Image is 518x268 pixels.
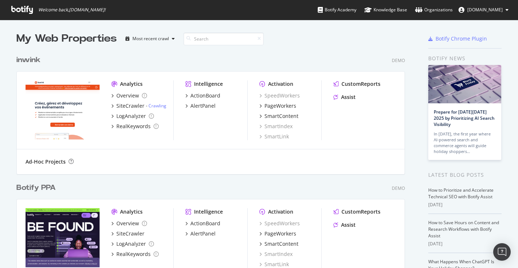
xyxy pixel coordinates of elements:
input: Search [183,32,264,45]
img: Botify PPA [26,208,100,267]
div: Demo [392,185,405,191]
a: AlertPanel [185,230,216,237]
a: LogAnalyzer [111,240,154,248]
div: LogAnalyzer [116,112,146,120]
div: Intelligence [194,208,223,215]
div: SmartContent [264,112,298,120]
img: Prepare for Black Friday 2025 by Prioritizing AI Search Visibility [428,65,501,103]
div: Latest Blog Posts [428,171,502,179]
div: Analytics [120,208,143,215]
a: Crawling [148,103,166,109]
div: SiteCrawler [116,102,144,110]
a: CustomReports [333,208,380,215]
div: AlertPanel [190,230,216,237]
a: SmartIndex [259,123,293,130]
div: Assist [341,93,356,101]
div: inwink [16,55,40,65]
div: [DATE] [428,202,502,208]
a: CustomReports [333,80,380,88]
div: Knowledge Base [364,6,407,14]
a: SpeedWorkers [259,220,300,227]
span: pierre.paqueton.gmail [467,7,503,13]
div: CustomReports [341,80,380,88]
a: How to Prioritize and Accelerate Technical SEO with Botify Assist [428,187,494,200]
a: SmartIndex [259,250,293,258]
a: RealKeywords [111,123,159,130]
div: In [DATE], the first year where AI-powered search and commerce agents will guide holiday shoppers… [434,131,496,154]
div: Assist [341,221,356,229]
a: AlertPanel [185,102,216,110]
a: PageWorkers [259,102,296,110]
div: Intelligence [194,80,223,88]
div: [DATE] [428,241,502,247]
a: SpeedWorkers [259,92,300,99]
div: Botify Academy [318,6,356,14]
a: SmartContent [259,112,298,120]
a: Overview [111,92,147,99]
a: SiteCrawler [111,230,144,237]
div: Botify Chrome Plugin [436,35,487,42]
button: [DOMAIN_NAME] [453,4,514,16]
div: Organizations [415,6,453,14]
div: Botify PPA [16,183,56,193]
div: Ad-Hoc Projects [26,158,66,165]
div: Overview [116,220,139,227]
a: Botify Chrome Plugin [428,35,487,42]
div: Open Intercom Messenger [493,243,511,261]
a: Prepare for [DATE][DATE] 2025 by Prioritizing AI Search Visibility [434,109,495,127]
a: How to Save Hours on Content and Research Workflows with Botify Assist [428,219,499,239]
div: SiteCrawler [116,230,144,237]
a: RealKeywords [111,250,159,258]
div: LogAnalyzer [116,240,146,248]
div: PageWorkers [264,230,296,237]
a: Overview [111,220,147,227]
img: inwink [26,80,100,139]
a: SmartContent [259,240,298,248]
div: - [146,103,166,109]
a: PageWorkers [259,230,296,237]
div: My Web Properties [16,31,117,46]
div: Demo [392,57,405,64]
div: Most recent crawl [132,37,169,41]
a: SmartLink [259,133,289,140]
div: SmartContent [264,240,298,248]
div: CustomReports [341,208,380,215]
a: SmartLink [259,261,289,268]
span: Welcome back, [DOMAIN_NAME] ! [38,7,105,13]
div: PageWorkers [264,102,296,110]
a: ActionBoard [185,220,220,227]
a: inwink [16,55,43,65]
div: AlertPanel [190,102,216,110]
button: Most recent crawl [123,33,178,45]
a: SiteCrawler- Crawling [111,102,166,110]
a: Assist [333,221,356,229]
div: ActionBoard [190,92,220,99]
div: Botify news [428,54,502,62]
div: Activation [268,80,293,88]
a: Botify PPA [16,183,59,193]
div: ActionBoard [190,220,220,227]
a: Assist [333,93,356,101]
a: ActionBoard [185,92,220,99]
div: RealKeywords [116,250,151,258]
a: LogAnalyzer [111,112,154,120]
div: Activation [268,208,293,215]
div: Analytics [120,80,143,88]
div: RealKeywords [116,123,151,130]
div: Overview [116,92,139,99]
